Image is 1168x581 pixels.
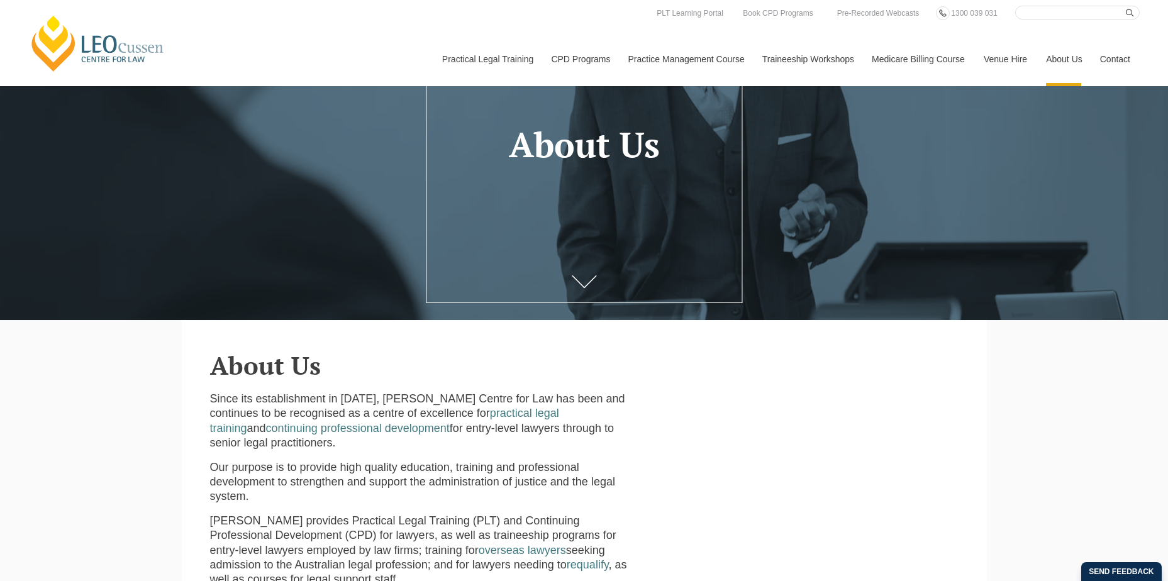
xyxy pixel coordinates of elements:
a: Traineeship Workshops [753,32,862,86]
a: Venue Hire [974,32,1037,86]
a: practical legal training [210,407,559,434]
a: overseas lawyers [479,544,566,556]
a: Book CPD Programs [740,6,816,20]
a: CPD Programs [542,32,618,86]
p: Our purpose is to provide high quality education, training and professional development to streng... [210,460,639,504]
h2: About Us [210,351,959,379]
iframe: LiveChat chat widget [1084,497,1137,550]
a: requalify [567,558,609,571]
a: 1300 039 031 [948,6,1000,20]
span: 1300 039 031 [951,9,997,18]
a: continuing professional development [266,422,450,434]
a: Pre-Recorded Webcasts [834,6,923,20]
a: PLT Learning Portal [654,6,726,20]
a: Practical Legal Training [433,32,542,86]
p: Since its establishment in [DATE], [PERSON_NAME] Centre for Law has been and continues to be reco... [210,392,639,451]
a: Contact [1091,32,1140,86]
a: About Us [1037,32,1091,86]
a: [PERSON_NAME] Centre for Law [28,14,167,73]
a: Medicare Billing Course [862,32,974,86]
a: Practice Management Course [619,32,753,86]
h1: About Us [444,126,725,164]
